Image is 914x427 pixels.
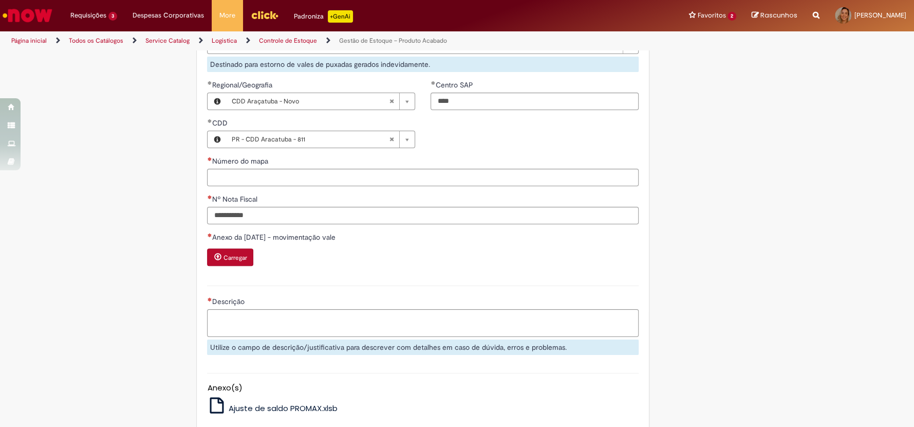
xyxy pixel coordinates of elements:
[207,233,212,237] span: Necessários
[231,131,389,148] span: PR - CDD Aracatuba - 811
[431,93,639,110] input: Centro SAP
[226,131,415,148] a: PR - CDD Aracatuba - 811Limpar campo CDD
[207,119,212,123] span: Obrigatório Preenchido
[219,10,235,21] span: More
[231,93,389,110] span: CDD Araçatuba - Novo
[207,297,212,301] span: Necessários
[207,57,639,72] div: Destinado para estorno de vales de puxadas gerados indevidamente.
[207,403,338,414] a: Ajuste de saldo PROMAX.xlsb
[70,10,106,21] span: Requisições
[208,93,226,110] button: Regional/Geografia, Visualizar este registro CDD Araçatuba - Novo
[435,80,475,90] span: Centro SAP
[259,37,317,45] a: Controle de Estoque
[328,10,353,23] p: +GenAi
[760,10,797,20] span: Rascunhos
[212,156,270,166] span: Número do mapa
[108,12,117,21] span: 3
[212,194,259,204] span: Nº Nota Fiscal
[223,254,247,262] small: Carregar
[697,10,725,21] span: Favoritos
[207,207,639,224] input: Nº Nota Fiscal
[251,7,278,23] img: click_logo_yellow_360x200.png
[11,37,47,45] a: Página inicial
[752,11,797,21] a: Rascunhos
[294,10,353,23] div: Padroniza
[8,31,602,50] ul: Trilhas de página
[212,233,337,242] span: Anexo da [DATE] - movimentação vale
[207,340,639,355] div: Utilize o campo de descrição/justificativa para descrever com detalhes em caso de dúvida, erros e...
[431,81,435,85] span: Obrigatório Preenchido
[207,157,212,161] span: Necessários
[207,81,212,85] span: Obrigatório Preenchido
[69,37,123,45] a: Todos os Catálogos
[728,12,736,21] span: 2
[207,169,639,186] input: Número do mapa
[212,37,237,45] a: Logistica
[207,384,639,393] h5: Anexo(s)
[212,297,246,306] span: Descrição
[854,11,906,20] span: [PERSON_NAME]
[145,37,190,45] a: Service Catalog
[384,93,399,110] abbr: Limpar campo Regional/Geografia
[133,10,204,21] span: Despesas Corporativas
[229,403,338,414] span: Ajuste de saldo PROMAX.xlsb
[226,93,415,110] a: CDD Araçatuba - NovoLimpar campo Regional/Geografia
[207,195,212,199] span: Necessários
[384,131,399,148] abbr: Limpar campo CDD
[207,248,253,266] button: Carregar anexo de Anexo da 02.05.01 - movimentação vale Required
[1,5,54,26] img: ServiceNow
[212,80,274,90] span: Regional/Geografia
[208,131,226,148] button: CDD, Visualizar este registro PR - CDD Aracatuba - 811
[339,37,447,45] a: Gestão de Estoque – Produto Acabado
[207,309,639,337] textarea: Descrição
[212,118,229,128] span: CDD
